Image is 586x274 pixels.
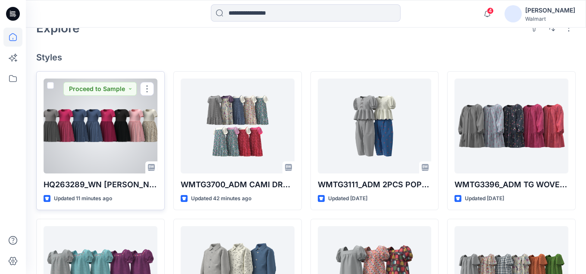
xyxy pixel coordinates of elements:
p: Updated [DATE] [465,194,504,203]
p: WMTG3111_ADM 2PCS POPLIN SET PANT [318,179,432,191]
div: [PERSON_NAME] [525,5,575,16]
a: WMTG3396_ADM TG WOVEN DRESS W.BOW TIER SEAM [454,79,568,173]
p: Updated 11 minutes ago [54,194,112,203]
h2: Explore [36,21,80,35]
a: WMTG3700_ADM CAMI DRESS W. SS SETS [181,79,295,173]
img: avatar [505,5,522,22]
h4: Styles [36,52,576,63]
span: 4 [487,7,494,14]
p: Updated 42 minutes ago [191,194,251,203]
a: WMTG3111_ADM 2PCS POPLIN SET PANT [318,79,432,173]
p: HQ263289_WN [PERSON_NAME] DRESS [44,179,157,191]
p: WMTG3396_ADM TG WOVEN DRESS W.BOW TIER SEAM [454,179,568,191]
p: WMTG3700_ADM CAMI DRESS W. SS SETS [181,179,295,191]
div: Walmart [525,16,575,22]
p: Updated [DATE] [328,194,367,203]
a: HQ263289_WN SS TUTU DRESS [44,79,157,173]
